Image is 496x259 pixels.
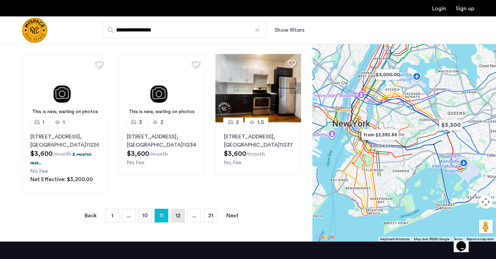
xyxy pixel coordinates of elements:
span: 3 [139,118,142,126]
a: 32[STREET_ADDRESS], [GEOGRAPHIC_DATA]11234No Fee [118,122,204,176]
a: Back [84,209,97,222]
button: Keyboard shortcuts [380,237,410,242]
span: 1.5 [257,118,264,126]
a: This is new, waiting on photos [118,54,204,122]
a: 21.5[STREET_ADDRESS], [GEOGRAPHIC_DATA]11237No Fee [215,122,301,176]
span: 1 [42,118,44,126]
img: 3.gif [118,54,204,122]
span: $3,600 [127,150,149,157]
span: $3,600 [30,150,53,157]
span: 12 [175,213,181,218]
span: ... [127,213,131,218]
span: 11 [159,210,164,221]
span: Net Effective: $3,200.00 [30,177,93,182]
span: ... [192,213,196,218]
img: 3.gif [22,54,108,122]
a: Next [226,209,239,222]
div: This is new, waiting on photos [25,108,104,115]
sub: /month [53,151,71,157]
span: No Fee [30,168,48,174]
span: 2 [236,118,239,126]
a: 11[STREET_ADDRESS], [GEOGRAPHIC_DATA]112262 months free...No FeeNet Effective: $3,200.00 [22,122,108,192]
a: Cazamio Logo [22,17,47,43]
a: Open this area in Google Maps (opens a new window) [314,233,337,242]
span: Map data ©2025 Google [414,237,450,241]
span: No Fee [224,160,241,165]
button: Next apartment [289,82,301,94]
sub: /month [246,151,265,157]
span: 10 [142,213,148,218]
img: Google [314,233,337,242]
input: Apartment Search [102,22,266,38]
a: Registration [456,6,474,11]
iframe: chat widget [454,232,476,252]
span: $3,600 [224,150,246,157]
div: $3,000.00 [373,67,402,82]
button: Map camera controls [479,195,493,209]
img: logo [22,17,47,43]
div: This is new, waiting on photos [122,108,201,115]
a: This is new, waiting on photos [22,54,108,122]
img: a8b926f1-9a91-4e5e-b036-feb4fe78ee5d_638941552499194996.jpeg [215,54,301,122]
a: Report a map error [467,237,494,242]
span: 1 [111,213,113,218]
div: from $2,592.86 [359,127,401,142]
p: [STREET_ADDRESS] 11226 [30,133,99,149]
sub: /month [149,151,168,157]
button: Previous apartment [215,82,227,94]
nav: Pagination [22,209,301,222]
span: 1 [63,118,65,126]
span: 21 [208,213,213,218]
p: [STREET_ADDRESS] 11237 [224,133,293,149]
div: $3,300 [436,117,465,133]
button: Drag Pegman onto the map to open Street View [479,220,493,233]
a: Login [432,6,446,11]
p: [STREET_ADDRESS] 11234 [127,133,196,149]
button: Show or hide filters [274,26,304,34]
span: No Fee [127,160,144,165]
span: 2 [160,118,164,126]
